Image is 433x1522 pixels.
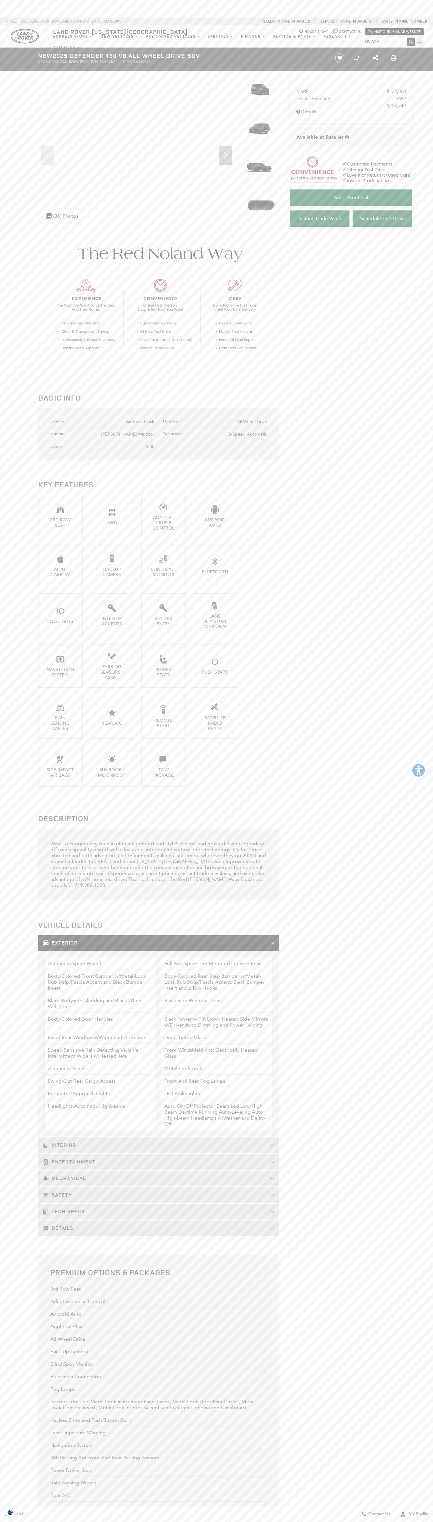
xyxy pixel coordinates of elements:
div: Tow Package [149,767,178,778]
button: Open user profile menu [395,1506,433,1522]
span: L446161 [136,59,151,64]
li: Full-Size Spare Tire Mounted Outside Rear [161,957,273,970]
div: Rear A/C [50,1489,267,1502]
li: Aluminum Panels [44,1062,156,1075]
span: Land Rover [US_STATE][GEOGRAPHIC_DATA] [53,28,188,35]
li: Auto On/Off Projector Beam Led Low/High Beam Daytime Running Auto-Leveling Auto High-Beam Headlam... [161,1100,273,1130]
div: Android Auto [200,517,229,528]
div: Interior: [50,431,68,436]
h3: Entertainment [43,1159,270,1165]
a: Service & Parts [269,31,320,42]
span: Start Your Deal [334,194,368,200]
li: Front Windshield -inc: Electrically Heated Glass [161,1044,273,1062]
img: New 2025 Santorini Black LAND ROVER V8 image 2 [240,117,279,140]
div: Apple CarPlay [50,1320,267,1333]
a: Share this New 2025 Defender 130 V8 All Wheel Drive SUV [373,54,378,62]
h2: Description [38,813,279,824]
div: Rear A/C [97,721,126,726]
aside: Accessibility Help Desk [412,764,425,779]
span: $134,749 [387,103,406,109]
h2: Vehicle Details [38,919,279,930]
div: AWD [97,520,126,525]
a: Dealer Handling $689 [296,96,406,101]
li: Deep Tinted Glass [161,1031,273,1044]
div: 3rd Row Seat [50,1283,267,1295]
div: All Wheel Drive [50,1333,267,1345]
span: Instant Trade Value [298,215,341,221]
div: Keyless Entry and Push Button Start [50,1414,267,1426]
li: Front And Rear Fog Lamps [161,1075,273,1087]
span: 8-Speed Automatic [228,432,267,437]
a: Finance [237,31,269,42]
div: Interior Accents [97,616,126,627]
a: Research [320,31,355,42]
a: land-rover [11,29,39,44]
div: Back-Up Camera [50,1345,267,1358]
li: LED Brakelights [161,1087,273,1100]
h2: Key Features [38,479,279,490]
button: Save vehicle [333,53,347,63]
img: Opt-Out Icon [3,1509,18,1516]
li: Fixed Rear Window w/Wiper and Defroster [44,1031,156,1044]
a: Contact Us [333,29,361,34]
li: Speed Sensitive Rain Detecting Variable Intermittent Wipers w/Heated Jets [44,1044,156,1062]
div: Blind Spot Monitor [50,1358,267,1370]
div: Adaptive Cruise Control [149,515,178,531]
a: [STREET_ADDRESS] • [US_STATE][GEOGRAPHIC_DATA], CO 80905 [5,19,121,23]
iframe: Interactive Walkaround/Photo gallery of the vehicle/product [38,79,235,227]
div: Rain Sensing Wipers [50,1477,267,1489]
span: [US_VEHICLE_IDENTIFICATION_NUMBER] [45,59,116,64]
span: Stock: [123,59,136,64]
div: Navigation System [50,1439,267,1452]
div: Fog Lamps [50,1383,267,1395]
h3: Tech Specs [43,1209,270,1215]
nav: Main Navigation [49,31,360,53]
div: Interior Trim -inc: Metal-Look Instrument Panel Insert, Metal-Look Door Panel Insert, Metal-Look ... [50,1395,267,1414]
img: New 2025 Santorini Black LAND ROVER V8 image 3 [240,156,279,179]
div: Lane Departure Warning [200,613,229,629]
h2: Premium Options & Packages [50,1267,267,1278]
div: Exterior: [50,418,69,424]
span: [PERSON_NAME] Windsor [101,432,154,437]
div: Remote Start [50,1502,267,1514]
div: Side-Impact Air Bags [46,767,75,778]
h3: Interior [43,1142,270,1148]
span: 5.0L [146,444,154,449]
li: Swing-Out Rear Cargo Access [44,1075,156,1087]
a: [PHONE_NUMBER] [394,19,428,24]
section: Click to Open Cookie Consent Modal [3,1509,18,1516]
div: Bluetooth [200,569,229,575]
span: Available at Retailer [296,134,344,141]
a: Pre-Owned Vehicles [142,31,204,42]
span: [US_STATE][GEOGRAPHIC_DATA], [43,18,103,25]
span: Parts [381,19,393,23]
div: Keyless Entry [149,616,178,627]
h1: 2025 Defender 130 V8 All Wheel Drive SUV [38,52,324,59]
h3: Mechanical [43,1175,270,1182]
li: Perimeter/Approach Lights [44,1087,156,1100]
div: (36) Photos [43,210,82,222]
a: New Vehicles [97,31,142,42]
a: MSRP $134,060 [296,89,406,94]
div: Blind Spot Monitor [149,567,178,577]
li: Black Bodyside Cladding and Black Wheel Well Trim [44,994,156,1013]
div: Want to conquer any road in ultimate comfort and style? A new Land Rover delivers legendary off-r... [50,841,267,888]
li: Metal-Look Grille [161,1062,273,1075]
div: 3rd Row Seat [46,517,75,528]
li: Black Side Windows Trim [161,994,273,1013]
h2: Basic Info [38,392,279,403]
div: Rain Sensing Wipers [46,715,75,731]
div: Engine: [50,443,67,449]
div: Next [219,146,232,165]
div: Navigation System [46,667,75,678]
div: Adaptive Cruise Control [50,1295,267,1308]
img: New 2025 Santorini Black LAND ROVER V8 image 4 [240,194,279,217]
div: Parking Sensors / Assist [97,664,126,680]
a: Visit Our Jaguar Website [368,29,421,34]
a: Print this New 2025 Defender 130 V8 All Wheel Drive SUV [391,54,397,62]
a: $134,749 [296,103,406,109]
li: Body-Colored Front Bumper w/Metal-Look Rub Strip/Fascia Accent and Black Bumper Insert [44,970,156,994]
li: Black Power w/Tilt Down Heated Side Mirrors w/Driver Auto Dimming and Power Folding [161,1013,273,1031]
div: Power Driver Seat [50,1464,267,1477]
li: Body-Colored Rear Step Bumper w/Metal-Look Rub Strip/Fascia Accent, Black Bumper Insert and 2 Tow... [161,970,273,994]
